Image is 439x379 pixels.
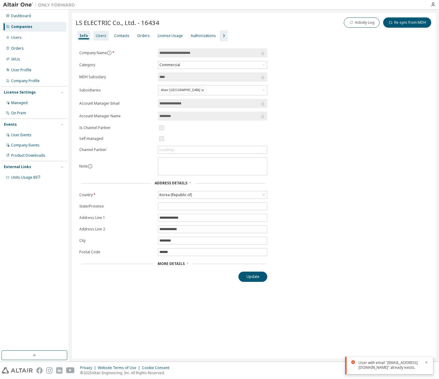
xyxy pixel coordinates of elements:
img: instagram.svg [46,367,53,374]
div: On Prem [11,111,26,116]
label: Company Name [79,51,154,55]
label: Self-managed [79,136,154,141]
div: Product Downloads [11,153,45,158]
div: Managed [11,100,28,105]
button: Update [238,272,267,282]
button: Re-sync from MDH [383,17,431,28]
label: Account Manager Name [79,114,154,119]
div: User with email "[EMAIL_ADDRESS][DOMAIN_NAME]" already exists. [359,360,421,370]
div: License Settings [4,90,36,95]
div: User Profile [11,68,32,72]
button: information [107,51,112,55]
button: Activity Log [344,17,380,28]
p: © 2025 Altair Engineering, Inc. All Rights Reserved. [80,370,173,375]
img: facebook.svg [36,367,43,374]
label: Category [79,63,154,67]
img: youtube.svg [66,367,75,374]
div: SKUs [11,57,20,62]
div: External Links [4,165,31,169]
div: Korea (Republic of) [159,192,193,198]
div: Loading... [159,147,176,152]
label: Account Manager Email [79,101,154,106]
div: Dashboard [11,14,31,18]
div: Users [11,35,22,40]
img: Altair One [3,2,78,8]
div: Contacts [114,33,129,38]
label: Subsidiaries [79,88,154,93]
div: Users [96,33,106,38]
div: Orders [137,33,150,38]
div: Cookie Consent [142,365,173,370]
label: State/Province [79,204,154,209]
div: Info [80,33,88,38]
div: Events [4,122,17,127]
div: Companies [11,24,32,29]
div: Website Terms of Use [98,365,142,370]
div: Commercial [159,62,181,68]
label: Note [79,164,88,169]
div: Altair [GEOGRAPHIC_DATA] [159,87,207,94]
label: City [79,238,154,243]
img: altair_logo.svg [2,367,33,374]
label: Country [79,193,154,197]
label: Channel Partner [79,147,154,152]
img: linkedin.svg [56,367,62,374]
div: Loading... [158,146,267,153]
div: License Usage [158,33,183,38]
label: Address Line 1 [79,215,154,220]
div: Orders [11,46,24,51]
button: information [88,164,92,169]
span: LS ELECTRIC Co., Ltd. - 16434 [76,18,159,27]
span: Units Usage BI [11,175,41,180]
label: Address Line 2 [79,227,154,232]
div: User Events [11,133,32,137]
div: Company Events [11,143,40,148]
div: Altair [GEOGRAPHIC_DATA] [158,85,267,95]
label: MDH Subsidary [79,75,154,79]
label: Postal Code [79,250,154,254]
div: Commercial [158,61,267,69]
div: Authorizations [191,33,216,38]
div: Korea (Republic of) [158,191,267,199]
label: Is Channel Partner [79,125,154,130]
div: Company Profile [11,79,40,83]
span: Address Details [155,180,187,186]
div: Privacy [80,365,98,370]
span: More Details [158,261,185,266]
